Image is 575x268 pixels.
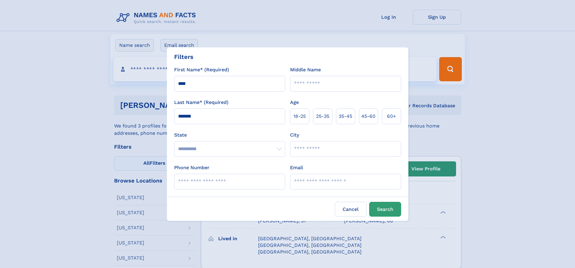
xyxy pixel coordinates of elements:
label: Email [290,164,303,171]
label: First Name* (Required) [174,66,229,73]
div: Filters [174,52,193,61]
label: State [174,131,285,139]
label: Phone Number [174,164,209,171]
label: Cancel [335,202,367,217]
span: 35‑45 [339,113,352,120]
span: 25‑35 [316,113,329,120]
button: Search [369,202,401,217]
label: Last Name* (Required) [174,99,228,106]
label: Age [290,99,299,106]
label: City [290,131,299,139]
span: 18‑25 [293,113,306,120]
span: 60+ [387,113,396,120]
span: 45‑60 [361,113,375,120]
label: Middle Name [290,66,321,73]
